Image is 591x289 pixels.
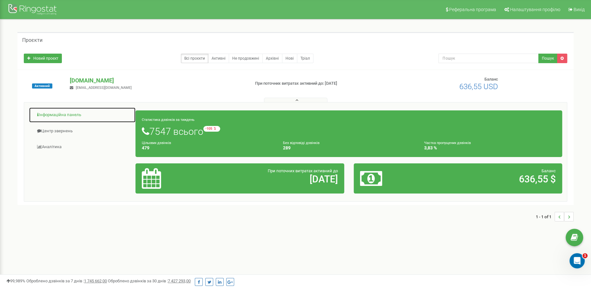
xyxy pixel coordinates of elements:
[84,279,107,283] u: 1 745 662,00
[32,83,52,89] span: Активний
[424,146,556,150] h4: 3,83 %
[449,7,496,12] span: Реферальна програма
[168,279,191,283] u: 7 427 293,00
[142,118,194,122] small: Статистика дзвінків за тиждень
[181,54,208,63] a: Всі проєкти
[76,86,132,90] span: [EMAIL_ADDRESS][DOMAIN_NAME]
[424,141,471,145] small: Частка пропущених дзвінків
[29,139,136,155] a: Аналiтика
[255,81,384,87] p: При поточних витратах активний до: [DATE]
[283,141,319,145] small: Без відповіді дзвінків
[569,253,585,268] iframe: Intercom live chat
[24,54,62,63] a: Новий проєкт
[203,126,220,132] small: -105
[208,54,229,63] a: Активні
[542,168,556,173] span: Баланс
[282,54,297,63] a: Нові
[229,54,263,63] a: Не продовжені
[262,54,282,63] a: Архівні
[510,7,560,12] span: Налаштування профілю
[142,146,273,150] h4: 479
[536,212,555,221] span: 1 - 1 of 1
[26,279,107,283] span: Оброблено дзвінків за 7 днів :
[574,7,585,12] span: Вихід
[484,77,498,82] span: Баланс
[582,253,588,258] span: 1
[297,54,313,63] a: Тріал
[536,206,574,228] nav: ...
[6,279,25,283] span: 99,989%
[438,54,539,63] input: Пошук
[459,82,498,91] span: 636,55 USD
[70,76,245,85] p: [DOMAIN_NAME]
[142,126,556,137] h1: 7547 всього
[428,174,556,184] h2: 636,55 $
[538,54,557,63] button: Пошук
[108,279,191,283] span: Оброблено дзвінків за 30 днів :
[29,107,136,123] a: Інформаційна панель
[29,123,136,139] a: Центр звернень
[210,174,338,184] h2: [DATE]
[142,141,171,145] small: Цільових дзвінків
[22,37,43,43] h5: Проєкти
[268,168,338,173] span: При поточних витратах активний до
[283,146,415,150] h4: 289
